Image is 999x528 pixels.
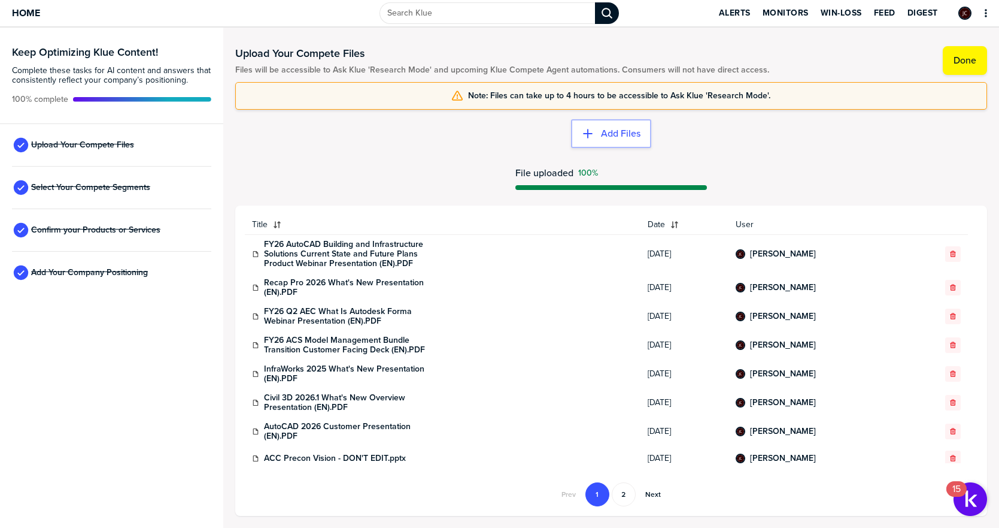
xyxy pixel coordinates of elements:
span: Note: Files can take up to 4 hours to be accessible to Ask Klue 'Research Mode'. [468,91,770,101]
a: [PERSON_NAME] [750,283,816,292]
span: File uploaded [515,168,573,178]
button: Date [640,215,729,234]
span: Win-Loss [821,8,862,18]
div: Search Klue [595,2,619,24]
nav: Pagination Navigation [553,482,669,506]
button: Go to next page [638,482,668,506]
a: [PERSON_NAME] [750,398,816,408]
span: Active [12,95,68,104]
a: InfraWorks 2025 What's New Presentation (EN).PDF [264,364,444,384]
img: b032c0713a3d62fa30159cfff5026988-sml.png [737,251,744,258]
span: Title [252,220,268,230]
span: Confirm your Products or Services [31,225,160,235]
a: AutoCAD 2026 Customer Presentation (EN).PDF [264,422,444,441]
span: Digest [907,8,938,18]
button: Open Resource Center, 15 new notifications [954,482,987,516]
h3: Keep Optimizing Klue Content! [12,47,211,58]
img: b032c0713a3d62fa30159cfff5026988-sml.png [737,284,744,291]
div: 15 [952,489,961,505]
span: User [736,220,903,230]
a: ACC Precon Vision - DON'T EDIT.pptx [264,454,406,463]
span: [DATE] [648,369,722,379]
a: [PERSON_NAME] [750,312,816,321]
a: [PERSON_NAME] [750,454,816,463]
a: [PERSON_NAME] [750,427,816,436]
img: b032c0713a3d62fa30159cfff5026988-sml.png [737,428,744,435]
div: Jady Chan [736,312,745,321]
a: Recap Pro 2026 What's New Presentation (EN).PDF [264,278,444,297]
span: Feed [874,8,895,18]
h1: Upload Your Compete Files [235,46,769,61]
span: [DATE] [648,249,722,259]
span: [DATE] [648,340,722,350]
span: Upload Your Compete Files [31,140,134,150]
a: [PERSON_NAME] [750,249,816,259]
span: Date [648,220,665,230]
span: Alerts [719,8,751,18]
label: Done [954,55,976,67]
span: [DATE] [648,283,722,292]
span: Success [578,168,598,178]
span: [DATE] [648,312,722,321]
span: Monitors [763,8,809,18]
span: Add Your Company Positioning [31,268,148,277]
span: [DATE] [648,398,722,408]
img: b032c0713a3d62fa30159cfff5026988-sml.png [959,8,970,19]
div: Jady Chan [736,454,745,463]
button: Go to page 2 [612,482,636,506]
span: Select Your Compete Segments [31,183,150,192]
div: Jady Chan [736,427,745,436]
span: Files will be accessible to Ask Klue 'Research Mode' and upcoming Klue Compete Agent automations.... [235,65,769,75]
div: Jady Chan [958,7,971,20]
a: Edit Profile [957,5,973,21]
div: Jady Chan [736,398,745,408]
button: Add Files [571,119,651,148]
div: Jady Chan [736,369,745,379]
span: Home [12,8,40,18]
a: Civil 3D 2026.1 What's New Overview Presentation (EN).PDF [264,393,444,412]
button: Go to previous page [554,482,583,506]
div: Jady Chan [736,283,745,292]
div: Jady Chan [736,340,745,350]
img: b032c0713a3d62fa30159cfff5026988-sml.png [737,370,744,378]
a: FY26 Q2 AEC What Is Autodesk Forma Webinar Presentation (EN).PDF [264,307,444,326]
div: Jady Chan [736,249,745,259]
img: b032c0713a3d62fa30159cfff5026988-sml.png [737,455,744,462]
input: Search Klue [379,2,595,24]
a: FY26 ACS Model Management Bundle Transition Customer Facing Deck (EN).PDF [264,336,444,355]
img: b032c0713a3d62fa30159cfff5026988-sml.png [737,399,744,406]
button: Done [943,46,987,75]
button: Title [245,215,640,234]
label: Add Files [601,128,640,140]
a: [PERSON_NAME] [750,340,816,350]
span: [DATE] [648,427,722,436]
span: [DATE] [648,454,722,463]
img: b032c0713a3d62fa30159cfff5026988-sml.png [737,342,744,349]
span: Complete these tasks for AI content and answers that consistently reflect your company’s position... [12,66,211,85]
a: FY26 AutoCAD Building and Infrastructure Solutions Current State and Future Plans Product Webinar... [264,240,444,268]
a: [PERSON_NAME] [750,369,816,379]
img: b032c0713a3d62fa30159cfff5026988-sml.png [737,313,744,320]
